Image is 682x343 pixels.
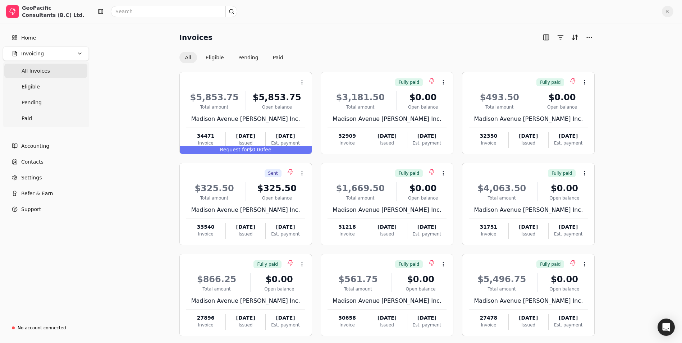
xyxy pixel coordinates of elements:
a: Home [3,31,89,45]
div: [DATE] [549,314,588,322]
div: $0.00 [541,273,588,286]
div: Invoice filter options [179,52,289,63]
a: Accounting [3,139,89,153]
div: Total amount [469,195,535,201]
a: Paid [4,111,87,125]
div: $493.50 [469,91,530,104]
div: Total amount [186,104,243,110]
div: Total amount [469,104,530,110]
a: All Invoices [4,64,87,78]
span: Paid [22,115,32,122]
div: Issued [367,231,407,237]
div: Issued [367,140,407,146]
div: 34471 [186,132,225,140]
div: Open balance [536,104,588,110]
div: [DATE] [549,223,588,231]
div: Madison Avenue [PERSON_NAME] Inc. [328,206,447,214]
div: Total amount [469,286,535,292]
div: Madison Avenue [PERSON_NAME] Inc. [469,297,588,305]
div: [DATE] [367,223,407,231]
div: 27896 [186,314,225,322]
div: Est. payment [407,231,447,237]
div: [DATE] [226,314,265,322]
div: 32350 [469,132,508,140]
div: [DATE] [549,132,588,140]
button: All [179,52,197,63]
div: Open balance [399,104,447,110]
div: GeoPacific Consultants (B.C) Ltd. [22,4,86,19]
div: Issued [226,231,265,237]
div: [DATE] [367,132,407,140]
div: [DATE] [266,314,305,322]
div: $561.75 [328,273,389,286]
div: Open balance [399,195,447,201]
button: Sort [569,32,581,43]
div: Est. payment [266,322,305,328]
div: 31751 [469,223,508,231]
div: Total amount [328,195,393,201]
div: Issued [509,231,548,237]
div: $0.00 [536,91,588,104]
div: Open balance [249,195,305,201]
div: Est. payment [549,231,588,237]
button: Support [3,202,89,216]
div: $0.00 [541,182,588,195]
span: Fully paid [540,79,560,86]
div: Total amount [328,104,393,110]
div: Open balance [249,104,305,110]
button: Pending [233,52,264,63]
a: Pending [4,95,87,110]
span: Contacts [21,158,44,166]
div: Issued [367,322,407,328]
div: Issued [226,322,265,328]
div: Invoice [469,322,508,328]
div: Issued [226,140,265,146]
div: [DATE] [226,132,265,140]
div: [DATE] [266,223,305,231]
div: $3,181.50 [328,91,393,104]
button: Paid [267,52,289,63]
div: Est. payment [549,322,588,328]
div: Invoice [328,231,367,237]
span: Sent [268,170,278,177]
span: Request for [220,147,249,152]
div: Est. payment [407,322,447,328]
div: [DATE] [509,223,548,231]
div: [DATE] [509,132,548,140]
span: All Invoices [22,67,50,75]
div: Madison Avenue [PERSON_NAME] Inc. [186,115,305,123]
span: fee [263,147,271,152]
div: Est. payment [266,231,305,237]
button: Eligible [200,52,230,63]
span: Invoicing [21,50,44,58]
div: Issued [509,140,548,146]
h2: Invoices [179,32,213,43]
span: Fully paid [399,79,419,86]
div: No account connected [18,325,66,331]
div: Issued [509,322,548,328]
span: Fully paid [399,170,419,177]
div: Invoice [328,322,367,328]
span: Refer & Earn [21,190,53,197]
button: Refer & Earn [3,186,89,201]
div: [DATE] [367,314,407,322]
a: Settings [3,170,89,185]
div: Invoice [469,231,508,237]
div: [DATE] [407,314,447,322]
div: [DATE] [407,223,447,231]
div: $0.00 [395,273,447,286]
span: Fully paid [551,170,572,177]
span: Fully paid [540,261,560,267]
div: Open balance [253,286,305,292]
div: $866.25 [186,273,247,286]
div: Open balance [541,195,588,201]
div: Invoice [186,231,225,237]
button: K [662,6,673,17]
div: 31218 [328,223,367,231]
div: Open Intercom Messenger [658,319,675,336]
div: $5,853.75 [186,91,243,104]
span: Home [21,34,36,42]
div: $1,669.50 [328,182,393,195]
button: More [583,32,595,43]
